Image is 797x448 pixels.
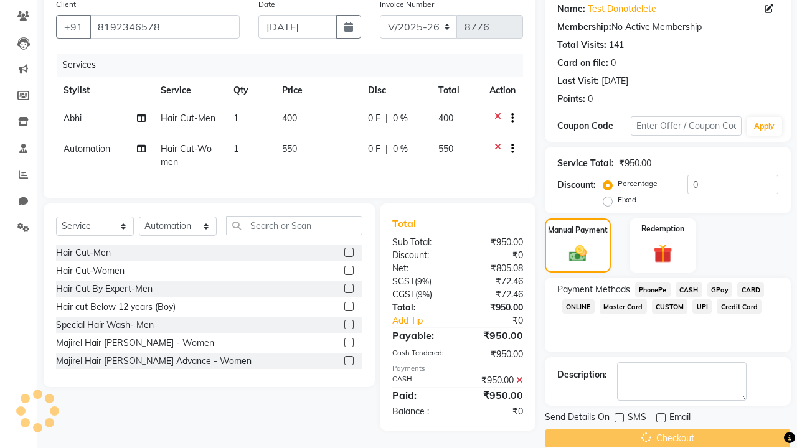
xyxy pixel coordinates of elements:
[392,363,523,374] div: Payments
[611,57,616,70] div: 0
[438,113,453,124] span: 400
[548,225,608,236] label: Manual Payment
[652,299,688,314] span: CUSTOM
[418,289,430,299] span: 9%
[56,15,91,39] button: +91
[557,119,631,133] div: Coupon Code
[282,143,297,154] span: 550
[56,77,153,105] th: Stylist
[618,178,658,189] label: Percentage
[368,112,380,125] span: 0 F
[557,57,608,70] div: Card on file:
[588,93,593,106] div: 0
[226,77,275,105] th: Qty
[458,288,532,301] div: ₹72.46
[383,314,470,327] a: Add Tip
[618,194,636,205] label: Fixed
[648,242,679,266] img: _gift.svg
[588,2,656,16] a: Test Donotdelete
[557,283,630,296] span: Payment Methods
[392,276,415,287] span: SGST
[233,143,238,154] span: 1
[383,301,458,314] div: Total:
[557,75,599,88] div: Last Visit:
[557,2,585,16] div: Name:
[56,319,154,332] div: Special Hair Wash- Men
[692,299,712,314] span: UPI
[557,93,585,106] div: Points:
[628,411,646,426] span: SMS
[383,374,458,387] div: CASH
[557,21,778,34] div: No Active Membership
[482,77,523,105] th: Action
[545,411,610,426] span: Send Details On
[564,243,593,264] img: _cash.svg
[631,116,742,136] input: Enter Offer / Coupon Code
[557,368,607,381] div: Description:
[557,157,614,170] div: Service Total:
[458,328,532,343] div: ₹950.00
[361,77,431,105] th: Disc
[383,348,458,361] div: Cash Tendered:
[562,299,595,314] span: ONLINE
[458,374,532,387] div: ₹950.00
[458,249,532,262] div: ₹0
[641,223,684,235] label: Redemption
[64,113,82,124] span: Abhi
[226,216,362,235] input: Search or Scan
[383,262,458,275] div: Net:
[393,142,408,156] span: 0 %
[161,113,215,124] span: Hair Cut-Men
[368,142,380,156] span: 0 F
[747,117,782,136] button: Apply
[557,179,596,192] div: Discount:
[56,301,176,314] div: Hair cut Below 12 years (Boy)
[557,21,611,34] div: Membership:
[458,262,532,275] div: ₹805.08
[383,405,458,418] div: Balance :
[635,282,671,297] span: PhonePe
[90,15,240,39] input: Search by Name/Mobile/Email/Code
[153,77,226,105] th: Service
[383,275,458,288] div: ( )
[458,405,532,418] div: ₹0
[458,236,532,249] div: ₹950.00
[383,249,458,262] div: Discount:
[458,301,532,314] div: ₹950.00
[392,289,415,300] span: CGST
[57,54,532,77] div: Services
[233,113,238,124] span: 1
[676,282,702,297] span: CASH
[383,388,458,403] div: Paid:
[458,388,532,403] div: ₹950.00
[56,246,111,259] div: Hair Cut-Men
[161,143,212,167] span: Hair Cut-Women
[383,328,458,343] div: Payable:
[619,157,651,170] div: ₹950.00
[600,299,647,314] span: Master Card
[601,75,628,88] div: [DATE]
[438,143,453,154] span: 550
[431,77,482,105] th: Total
[56,282,153,296] div: Hair Cut By Expert-Men
[417,276,429,286] span: 9%
[458,348,532,361] div: ₹950.00
[56,264,125,278] div: Hair Cut-Women
[737,282,764,297] span: CARD
[393,112,408,125] span: 0 %
[385,112,388,125] span: |
[282,113,297,124] span: 400
[392,217,421,230] span: Total
[609,39,624,52] div: 141
[383,236,458,249] div: Sub Total:
[275,77,361,105] th: Price
[383,288,458,301] div: ( )
[470,314,532,327] div: ₹0
[385,142,388,156] span: |
[557,39,606,52] div: Total Visits:
[56,355,252,368] div: Majirel Hair [PERSON_NAME] Advance - Women
[669,411,691,426] span: Email
[458,275,532,288] div: ₹72.46
[717,299,762,314] span: Credit Card
[64,143,110,154] span: Automation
